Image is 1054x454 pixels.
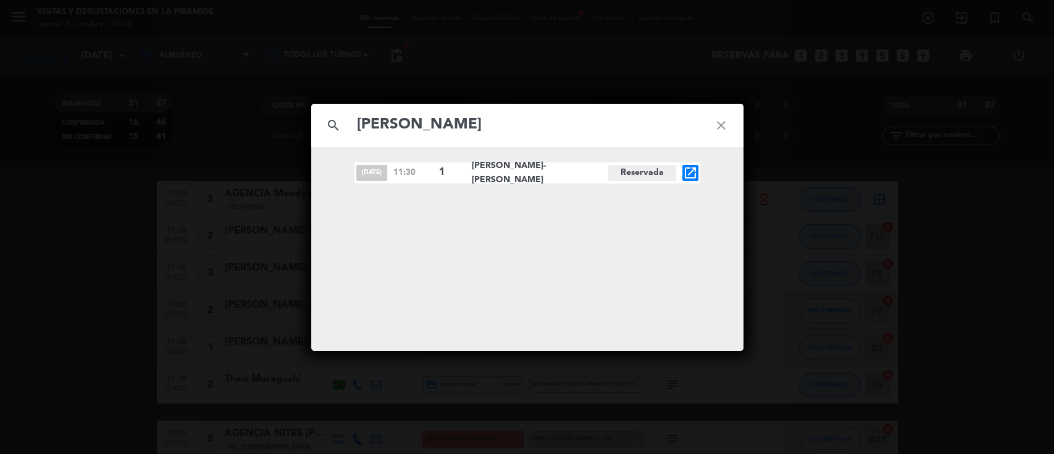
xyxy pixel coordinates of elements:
[311,103,356,148] i: search
[393,166,433,179] span: 11:30
[608,165,676,181] span: Reservada
[472,159,608,187] span: [PERSON_NAME]- [PERSON_NAME]
[356,112,699,138] input: Buscar reservas
[356,165,387,181] span: [DATE]
[699,103,743,148] i: close
[439,164,461,180] span: 1
[683,166,698,180] i: open_in_new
